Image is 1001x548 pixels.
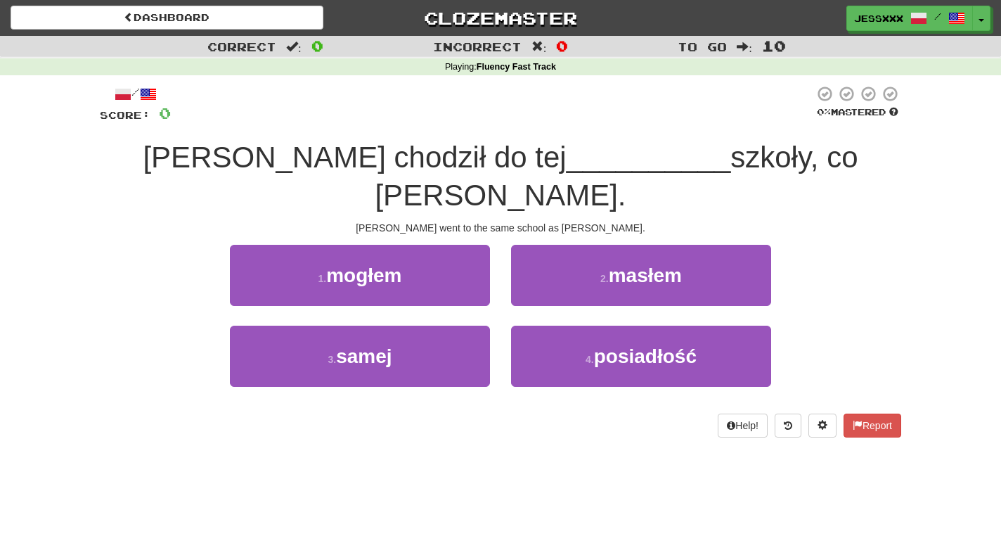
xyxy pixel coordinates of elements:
button: Help! [718,414,768,438]
span: To go [678,39,727,53]
span: : [286,41,302,53]
button: 4.posiadłość [511,326,771,387]
strong: Fluency Fast Track [477,62,556,72]
span: 0 [556,37,568,54]
button: Report [844,414,901,438]
span: Correct [207,39,276,53]
span: jessxxx [854,12,903,25]
button: 1.mogłem [230,245,490,306]
a: Clozemaster [344,6,657,30]
span: 0 [311,37,323,54]
span: Incorrect [433,39,522,53]
span: 10 [762,37,786,54]
span: masłem [609,265,682,286]
span: Score: [100,109,150,121]
a: Dashboard [11,6,323,30]
span: posiadłość [594,345,697,367]
span: samej [336,345,392,367]
span: mogłem [326,265,401,286]
button: 2.masłem [511,245,771,306]
small: 2 . [600,273,609,284]
small: 4 . [586,354,594,365]
span: [PERSON_NAME] chodził do tej [143,141,566,174]
div: Mastered [814,106,901,119]
div: [PERSON_NAME] went to the same school as [PERSON_NAME]. [100,221,901,235]
span: __________ [567,141,731,174]
small: 1 . [318,273,326,284]
span: : [737,41,752,53]
span: 0 % [817,106,831,117]
button: 3.samej [230,326,490,387]
a: jessxxx / [846,6,973,31]
small: 3 . [328,354,336,365]
div: / [100,85,171,103]
span: : [531,41,547,53]
span: / [934,11,941,21]
button: Round history (alt+y) [775,414,801,438]
span: 0 [159,104,171,122]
